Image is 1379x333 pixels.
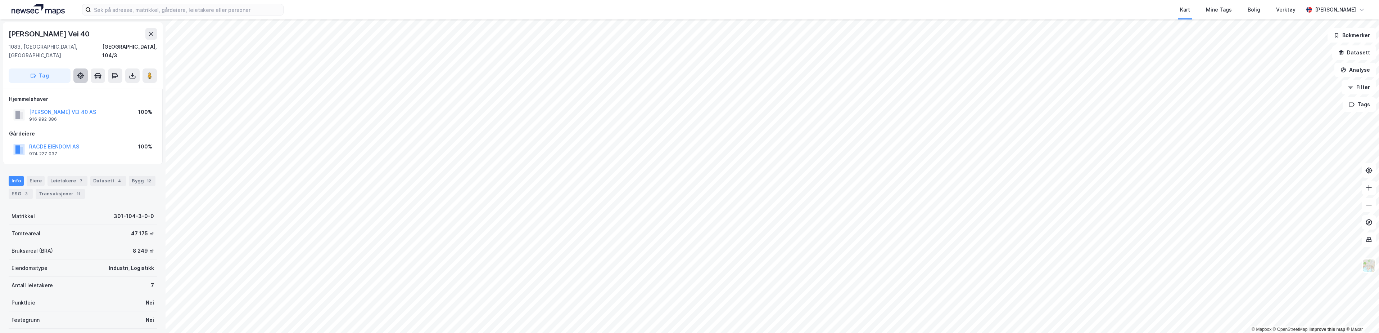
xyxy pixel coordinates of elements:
[1343,97,1376,112] button: Tags
[36,189,85,199] div: Transaksjoner
[109,264,154,272] div: Industri, Logistikk
[1273,327,1308,332] a: OpenStreetMap
[12,4,65,15] img: logo.a4113a55bc3d86da70a041830d287a7e.svg
[1328,28,1376,43] button: Bokmerker
[114,212,154,221] div: 301-104-3-0-0
[9,176,24,186] div: Info
[1332,45,1376,60] button: Datasett
[1343,298,1379,333] div: Kontrollprogram for chat
[131,229,154,238] div: 47 175 ㎡
[12,229,40,238] div: Tomteareal
[138,108,152,116] div: 100%
[1343,298,1379,333] iframe: Chat Widget
[1252,327,1271,332] a: Mapbox
[48,176,87,186] div: Leietakere
[9,28,91,40] div: [PERSON_NAME] Vei 40
[1276,5,1296,14] div: Verktøy
[1334,63,1376,77] button: Analyse
[102,43,157,60] div: [GEOGRAPHIC_DATA], 104/3
[1180,5,1190,14] div: Kart
[145,177,153,185] div: 12
[12,247,53,255] div: Bruksareal (BRA)
[1315,5,1356,14] div: [PERSON_NAME]
[146,298,154,307] div: Nei
[77,177,85,185] div: 7
[12,298,35,307] div: Punktleie
[116,177,123,185] div: 4
[9,189,33,199] div: ESG
[9,43,102,60] div: 1083, [GEOGRAPHIC_DATA], [GEOGRAPHIC_DATA]
[23,190,30,197] div: 3
[29,116,57,122] div: 916 992 386
[1248,5,1260,14] div: Bolig
[91,4,283,15] input: Søk på adresse, matrikkel, gårdeiere, leietakere eller personer
[1206,5,1232,14] div: Mine Tags
[9,95,157,103] div: Hjemmelshaver
[1310,327,1345,332] a: Improve this map
[12,212,35,221] div: Matrikkel
[129,176,155,186] div: Bygg
[75,190,82,197] div: 11
[27,176,45,186] div: Eiere
[146,316,154,324] div: Nei
[138,142,152,151] div: 100%
[1362,259,1376,272] img: Z
[29,151,57,157] div: 974 227 037
[12,281,53,290] div: Antall leietakere
[9,68,71,83] button: Tag
[9,129,157,138] div: Gårdeiere
[90,176,126,186] div: Datasett
[12,264,48,272] div: Eiendomstype
[151,281,154,290] div: 7
[12,316,40,324] div: Festegrunn
[1342,80,1376,94] button: Filter
[133,247,154,255] div: 8 249 ㎡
